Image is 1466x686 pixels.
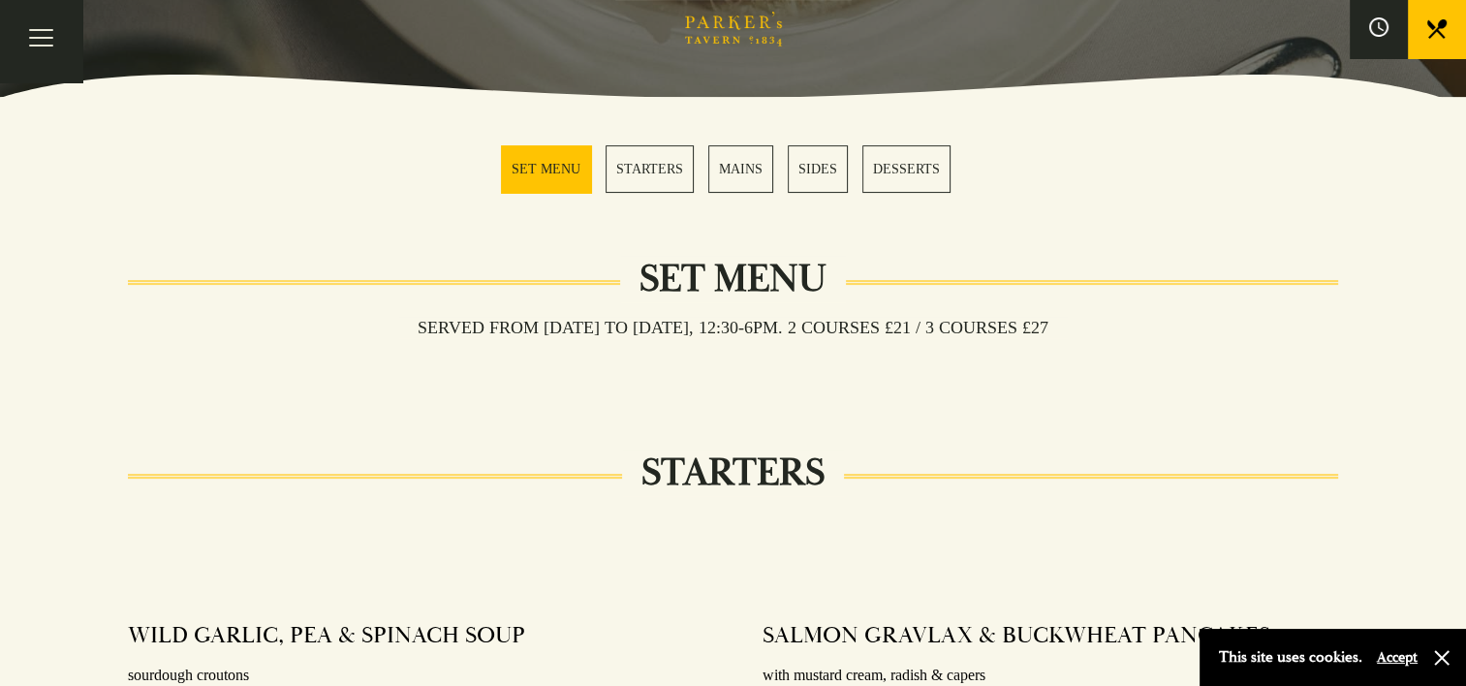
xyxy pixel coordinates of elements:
[862,145,951,193] a: 5 / 5
[622,450,844,496] h2: STARTERS
[398,317,1068,338] h3: Served from [DATE] to [DATE], 12:30-6pm. 2 COURSES £21 / 3 COURSES £27
[128,621,525,650] h4: WILD GARLIC, PEA & SPINACH SOUP
[708,145,773,193] a: 3 / 5
[606,145,694,193] a: 2 / 5
[620,256,846,302] h2: Set Menu
[1377,648,1418,667] button: Accept
[501,145,591,193] a: 1 / 5
[1219,643,1362,671] p: This site uses cookies.
[788,145,848,193] a: 4 / 5
[1432,648,1451,668] button: Close and accept
[763,621,1270,650] h4: SALMON GRAVLAX & BUCKWHEAT PANCAKES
